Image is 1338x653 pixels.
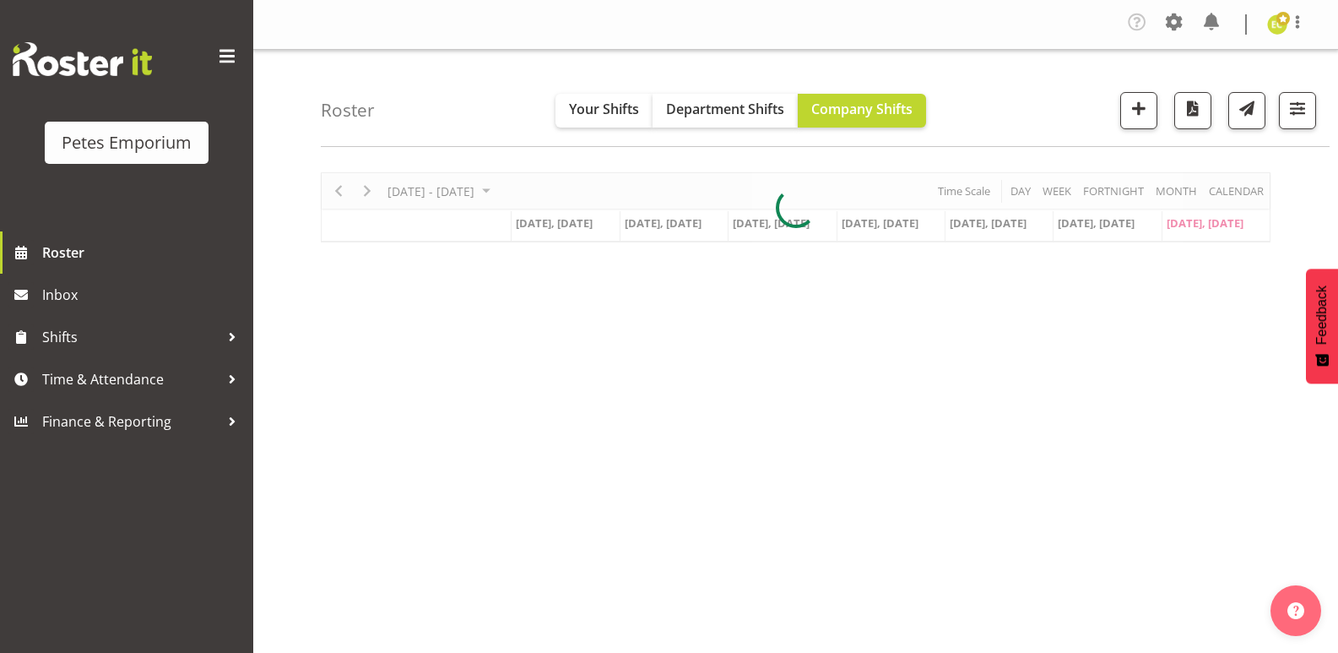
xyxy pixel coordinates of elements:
button: Filter Shifts [1279,92,1316,129]
span: Roster [42,240,245,265]
button: Download a PDF of the roster according to the set date range. [1174,92,1211,129]
button: Add a new shift [1120,92,1157,129]
span: Company Shifts [811,100,913,118]
button: Company Shifts [798,94,926,128]
button: Send a list of all shifts for the selected filtered period to all rostered employees. [1228,92,1265,129]
span: Your Shifts [569,100,639,118]
span: Shifts [42,324,219,350]
span: Inbox [42,282,245,307]
span: Time & Attendance [42,367,219,392]
h4: Roster [321,101,375,120]
button: Department Shifts [653,94,798,128]
span: Finance & Reporting [42,409,219,434]
button: Your Shifts [555,94,653,128]
img: emma-croft7499.jpg [1267,14,1287,35]
div: Petes Emporium [62,130,192,155]
span: Feedback [1314,286,1330,345]
img: Rosterit website logo [13,42,152,76]
img: help-xxl-2.png [1287,602,1304,619]
button: Feedback - Show survey [1306,269,1338,384]
span: Department Shifts [666,100,784,118]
